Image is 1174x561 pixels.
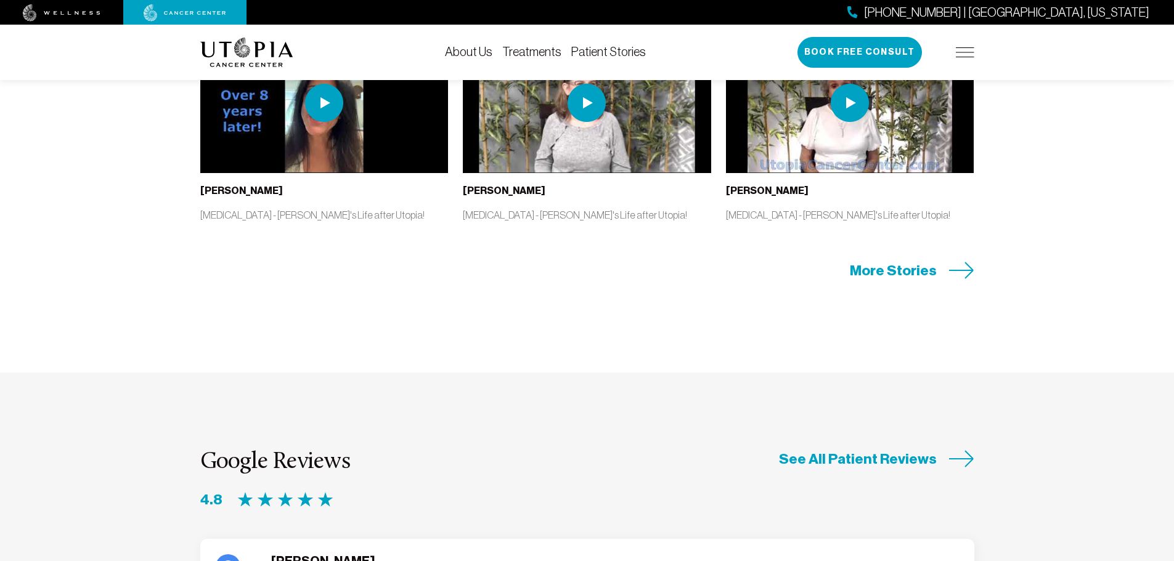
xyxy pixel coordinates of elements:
[847,4,1149,22] a: [PHONE_NUMBER] | [GEOGRAPHIC_DATA], [US_STATE]
[568,84,606,122] img: play icon
[305,84,343,122] img: play icon
[779,450,937,469] span: See All Patient Reviews
[726,208,974,222] p: [MEDICAL_DATA] - [PERSON_NAME]'s Life after Utopia!
[445,45,492,59] a: About Us
[571,45,646,59] a: Patient Stories
[237,492,333,508] img: Google Reviews
[797,37,922,68] button: Book Free Consult
[200,450,350,475] h3: Google Reviews
[850,261,937,280] span: More Stories
[850,261,974,280] a: More Stories
[726,185,809,196] b: [PERSON_NAME]
[23,4,100,22] img: wellness
[144,4,226,22] img: cancer center
[200,208,449,222] p: [MEDICAL_DATA] - [PERSON_NAME]'s Life after Utopia!
[463,208,711,222] p: [MEDICAL_DATA] - [PERSON_NAME]'s Life after Utopia!
[200,38,293,67] img: logo
[864,4,1149,22] span: [PHONE_NUMBER] | [GEOGRAPHIC_DATA], [US_STATE]
[831,84,869,122] img: play icon
[779,450,974,469] a: See All Patient Reviews
[726,33,974,172] img: thumbnail
[200,490,222,509] span: 4.8
[956,47,974,57] img: icon-hamburger
[463,33,711,172] img: thumbnail
[200,185,283,196] b: [PERSON_NAME]
[200,33,449,172] img: thumbnail
[502,45,561,59] a: Treatments
[463,185,545,196] b: [PERSON_NAME]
